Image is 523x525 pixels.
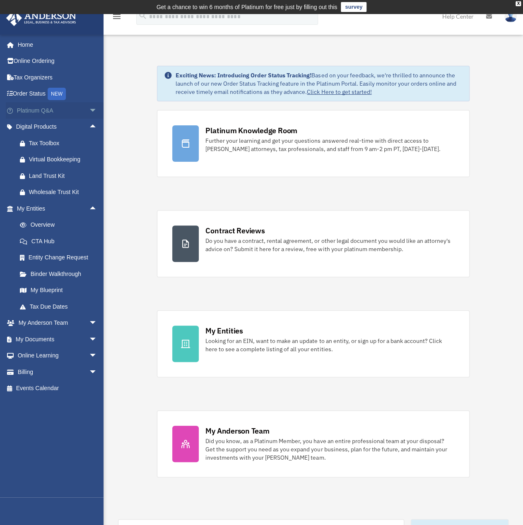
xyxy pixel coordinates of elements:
[4,10,79,26] img: Anderson Advisors Platinum Portal
[29,187,99,197] div: Wholesale Trust Kit
[112,14,122,22] a: menu
[205,337,454,353] div: Looking for an EIN, want to make an update to an entity, or sign up for a bank account? Click her...
[12,168,110,184] a: Land Trust Kit
[205,125,297,136] div: Platinum Knowledge Room
[205,237,454,253] div: Do you have a contract, rental agreement, or other legal document you would like an attorney's ad...
[6,69,110,86] a: Tax Organizers
[6,200,110,217] a: My Entitiesarrow_drop_up
[29,138,99,149] div: Tax Toolbox
[29,171,99,181] div: Land Trust Kit
[89,315,106,332] span: arrow_drop_down
[6,364,110,380] a: Billingarrow_drop_down
[12,184,110,201] a: Wholesale Trust Kit
[6,36,106,53] a: Home
[205,137,454,153] div: Further your learning and get your questions answered real-time with direct access to [PERSON_NAM...
[6,315,110,331] a: My Anderson Teamarrow_drop_down
[29,154,99,165] div: Virtual Bookkeeping
[157,110,469,177] a: Platinum Knowledge Room Further your learning and get your questions answered real-time with dire...
[341,2,366,12] a: survey
[307,88,371,96] a: Click Here to get started!
[89,102,106,119] span: arrow_drop_down
[6,119,110,135] a: Digital Productsarrow_drop_up
[112,12,122,22] i: menu
[157,310,469,377] a: My Entities Looking for an EIN, want to make an update to an entity, or sign up for a bank accoun...
[176,71,462,96] div: Based on your feedback, we're thrilled to announce the launch of our new Order Status Tracking fe...
[12,266,110,282] a: Binder Walkthrough
[89,200,106,217] span: arrow_drop_up
[6,53,110,70] a: Online Ordering
[176,72,311,79] strong: Exciting News: Introducing Order Status Tracking!
[12,151,110,168] a: Virtual Bookkeeping
[157,2,337,12] div: Get a chance to win 6 months of Platinum for free just by filling out this
[48,88,66,100] div: NEW
[89,331,106,348] span: arrow_drop_down
[6,380,110,397] a: Events Calendar
[205,326,243,336] div: My Entities
[89,119,106,136] span: arrow_drop_up
[6,331,110,348] a: My Documentsarrow_drop_down
[12,298,110,315] a: Tax Due Dates
[12,249,110,266] a: Entity Change Request
[157,210,469,277] a: Contract Reviews Do you have a contract, rental agreement, or other legal document you would like...
[157,410,469,477] a: My Anderson Team Did you know, as a Platinum Member, you have an entire professional team at your...
[12,233,110,249] a: CTA Hub
[205,225,265,236] div: Contract Reviews
[12,135,110,151] a: Tax Toolbox
[516,1,521,6] div: close
[89,364,106,381] span: arrow_drop_down
[205,437,454,462] div: Did you know, as a Platinum Member, you have an entire professional team at your disposal? Get th...
[6,86,110,103] a: Order StatusNEW
[12,282,110,299] a: My Blueprint
[205,426,269,436] div: My Anderson Team
[138,11,147,20] i: search
[6,102,110,119] a: Platinum Q&Aarrow_drop_down
[12,217,110,233] a: Overview
[89,348,106,364] span: arrow_drop_down
[6,348,110,364] a: Online Learningarrow_drop_down
[504,10,517,22] img: User Pic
